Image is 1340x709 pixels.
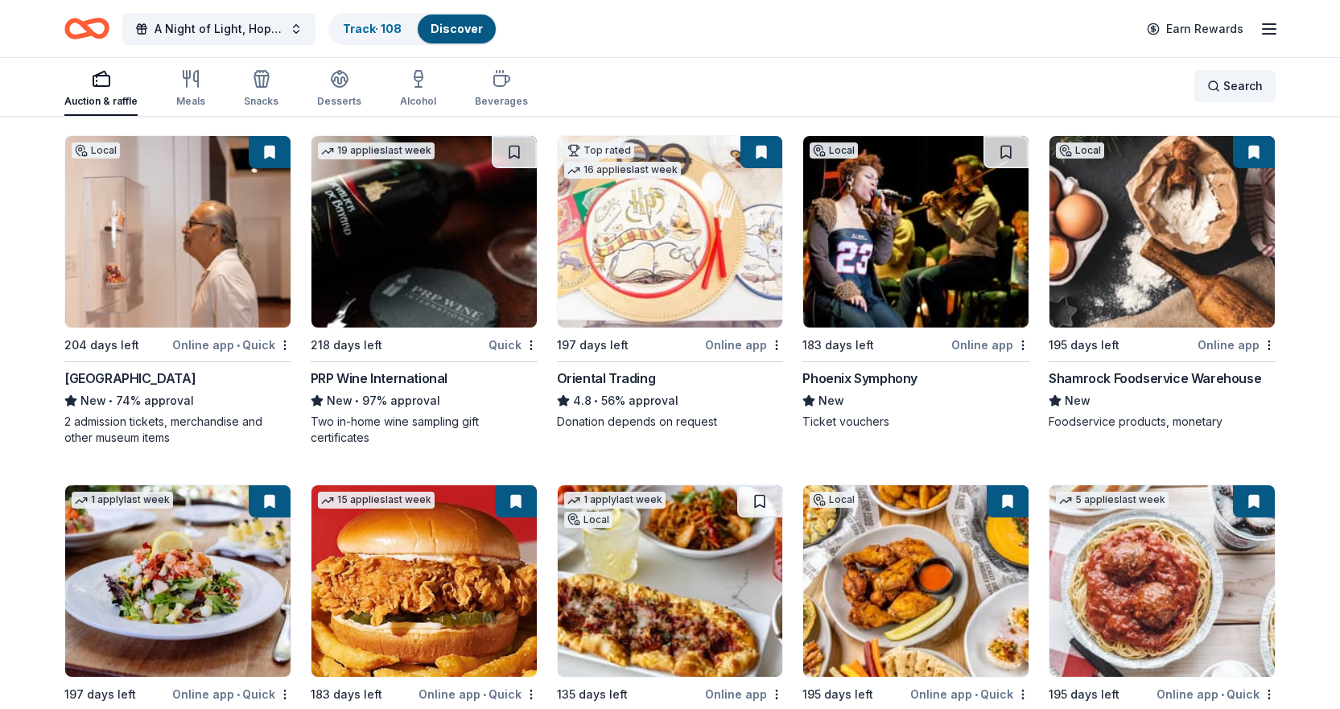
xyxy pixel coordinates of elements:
div: Alcohol [400,95,436,108]
img: Image for Shamrock Foodservice Warehouse [1049,136,1275,328]
button: Track· 108Discover [328,13,497,45]
span: New [327,391,353,410]
div: Online app [1198,335,1276,355]
div: Two in-home wine sampling gift certificates [311,414,538,446]
span: • [237,339,240,352]
div: Local [72,142,120,159]
div: Online app Quick [172,335,291,355]
div: Local [564,512,612,528]
div: 218 days left [311,336,382,355]
img: Image for Phoenix Symphony [803,136,1029,328]
div: [GEOGRAPHIC_DATA] [64,369,196,388]
div: 1 apply last week [564,492,666,509]
a: Track· 108 [343,22,402,35]
div: Snacks [244,95,278,108]
div: Desserts [317,95,361,108]
img: Image for PRP Wine International [311,136,537,328]
div: Top rated [564,142,634,159]
div: Beverages [475,95,528,108]
span: • [355,394,359,407]
div: 183 days left [802,336,874,355]
img: Image for Cameron Mitchell Restaurants [65,485,291,677]
a: Image for Oriental TradingTop rated16 applieslast week197 days leftOnline appOriental Trading4.8•... [557,135,784,430]
div: 5 applies last week [1056,492,1169,509]
div: 16 applies last week [564,162,681,179]
div: Meals [176,95,205,108]
div: Online app Quick [418,684,538,704]
img: Image for The Old Spaghetti Factory [1049,485,1275,677]
div: Online app Quick [910,684,1029,704]
button: Snacks [244,63,278,116]
div: 195 days left [1049,685,1119,704]
button: Auction & raffle [64,63,138,116]
a: Discover [431,22,483,35]
a: Image for Phoenix SymphonyLocal183 days leftOnline appPhoenix SymphonyNewTicket vouchers [802,135,1029,430]
div: 183 days left [311,685,382,704]
img: Image for KBP Foods [311,485,537,677]
div: Online app [951,335,1029,355]
div: Online app Quick [172,684,291,704]
span: New [818,391,844,410]
div: 135 days left [557,685,628,704]
div: 204 days left [64,336,139,355]
a: Image for PRP Wine International19 applieslast week218 days leftQuickPRP Wine InternationalNew•97... [311,135,538,446]
button: Meals [176,63,205,116]
div: Online app [705,335,783,355]
div: Local [1056,142,1104,159]
img: Image for Oriental Trading [558,136,783,328]
span: • [109,394,113,407]
div: 15 applies last week [318,492,435,509]
span: • [975,688,978,701]
a: Home [64,10,109,47]
div: Foodservice products, monetary [1049,414,1276,430]
div: PRP Wine International [311,369,447,388]
div: 56% approval [557,391,784,410]
div: Local [810,492,858,508]
a: Earn Rewards [1137,14,1253,43]
span: • [237,688,240,701]
div: Online app [705,684,783,704]
button: Search [1194,70,1276,102]
div: Local [810,142,858,159]
span: • [1221,688,1224,701]
div: 97% approval [311,391,538,410]
span: • [483,688,486,701]
span: 4.8 [573,391,592,410]
div: Phoenix Symphony [802,369,917,388]
div: 197 days left [64,685,136,704]
a: Image for Shamrock Foodservice WarehouseLocal195 days leftOnline appShamrock Foodservice Warehous... [1049,135,1276,430]
img: Image for Chicken N Pickle (Glendale) [803,485,1029,677]
span: • [594,394,598,407]
div: 195 days left [1049,336,1119,355]
button: Beverages [475,63,528,116]
div: 195 days left [802,685,873,704]
div: Ticket vouchers [802,414,1029,430]
div: Oriental Trading [557,369,656,388]
span: A Night of Light, Hope, and Legacy Gala 2026 [155,19,283,39]
div: Auction & raffle [64,95,138,108]
button: Alcohol [400,63,436,116]
img: Image for Thirsty Lion [558,485,783,677]
button: A Night of Light, Hope, and Legacy Gala 2026 [122,13,315,45]
img: Image for Heard Museum [65,136,291,328]
span: New [80,391,106,410]
div: Donation depends on request [557,414,784,430]
div: 197 days left [557,336,629,355]
div: Quick [489,335,538,355]
div: 19 applies last week [318,142,435,159]
div: 74% approval [64,391,291,410]
button: Desserts [317,63,361,116]
a: Image for Heard MuseumLocal204 days leftOnline app•Quick[GEOGRAPHIC_DATA]New•74% approval2 admiss... [64,135,291,446]
div: 2 admission tickets, merchandise and other museum items [64,414,291,446]
div: Online app Quick [1157,684,1276,704]
span: New [1065,391,1091,410]
span: Search [1223,76,1263,96]
div: Shamrock Foodservice Warehouse [1049,369,1261,388]
div: 1 apply last week [72,492,173,509]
